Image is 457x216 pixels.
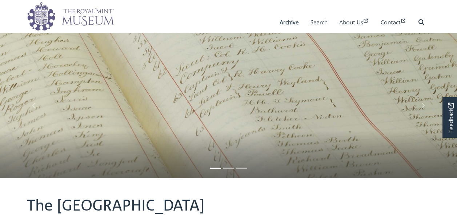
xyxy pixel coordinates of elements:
a: About Us [339,12,369,33]
a: Search [310,12,328,33]
a: Move to next slideshow image [388,33,457,178]
a: Archive [280,12,299,33]
img: logo_wide.png [27,2,114,31]
a: Contact [381,12,406,33]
